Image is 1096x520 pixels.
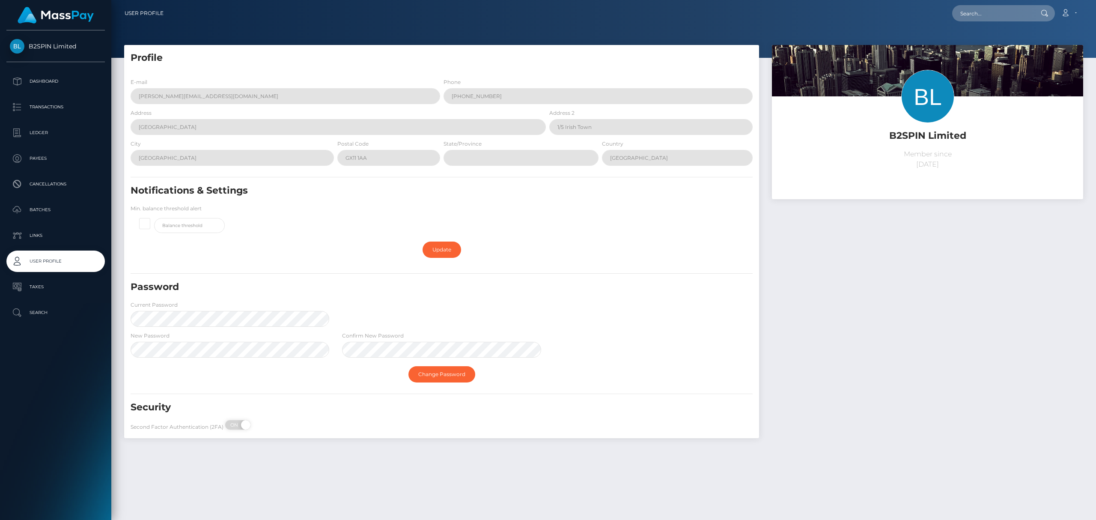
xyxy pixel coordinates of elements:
[6,276,105,298] a: Taxes
[10,281,101,293] p: Taxes
[778,149,1077,170] p: Member since [DATE]
[10,75,101,88] p: Dashboard
[10,306,101,319] p: Search
[6,225,105,246] a: Links
[131,332,170,340] label: New Password
[10,39,24,54] img: B2SPIN Limited
[6,122,105,143] a: Ledger
[10,101,101,114] p: Transactions
[6,71,105,92] a: Dashboard
[772,45,1083,252] img: ...
[131,109,152,117] label: Address
[131,281,652,294] h5: Password
[10,126,101,139] p: Ledger
[342,332,404,340] label: Confirm New Password
[131,78,147,86] label: E-mail
[10,178,101,191] p: Cancellations
[6,148,105,169] a: Payees
[423,242,461,258] a: Update
[444,78,461,86] label: Phone
[131,140,141,148] label: City
[131,184,652,197] h5: Notifications & Settings
[6,251,105,272] a: User Profile
[408,366,475,383] a: Change Password
[18,7,94,24] img: MassPay Logo
[10,255,101,268] p: User Profile
[131,401,652,414] h5: Security
[131,423,223,431] label: Second Factor Authentication (2FA)
[224,420,246,430] span: ON
[6,96,105,118] a: Transactions
[337,140,369,148] label: Postal Code
[131,301,178,309] label: Current Password
[602,140,623,148] label: Country
[10,229,101,242] p: Links
[10,203,101,216] p: Batches
[10,152,101,165] p: Payees
[6,42,105,50] span: B2SPIN Limited
[131,51,753,65] h5: Profile
[131,205,202,212] label: Min. balance threshold alert
[6,199,105,221] a: Batches
[125,4,164,22] a: User Profile
[549,109,575,117] label: Address 2
[952,5,1033,21] input: Search...
[6,302,105,323] a: Search
[6,173,105,195] a: Cancellations
[778,129,1077,143] h5: B2SPIN Limited
[444,140,482,148] label: State/Province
